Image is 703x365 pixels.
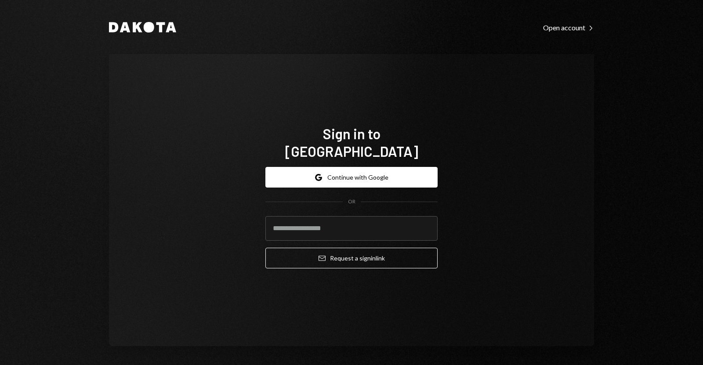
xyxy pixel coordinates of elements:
[348,198,355,206] div: OR
[265,125,438,160] h1: Sign in to [GEOGRAPHIC_DATA]
[265,167,438,188] button: Continue with Google
[265,248,438,268] button: Request a signinlink
[543,23,594,32] div: Open account
[543,22,594,32] a: Open account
